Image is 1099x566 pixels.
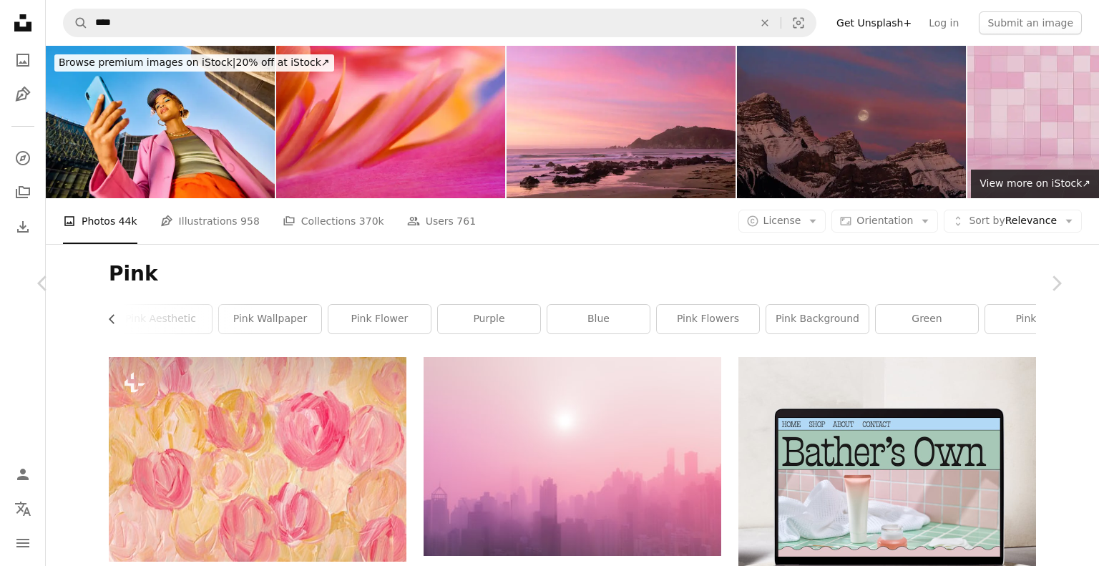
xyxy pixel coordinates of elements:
img: Full Moon over Banff National Park [737,46,966,198]
span: 958 [240,213,260,229]
a: Log in / Sign up [9,460,37,489]
span: 370k [359,213,384,229]
form: Find visuals sitewide [63,9,816,37]
button: Search Unsplash [64,9,88,36]
button: License [738,210,826,233]
button: Visual search [781,9,816,36]
a: Log in [920,11,967,34]
a: Download History [9,213,37,241]
a: Collections 370k [283,198,384,244]
img: Young African American woman in colorful clothing using a smartphone. Low angle shot with concret... [46,46,275,198]
span: Browse premium images on iStock | [59,57,235,68]
a: pink wallpaper [219,305,321,333]
span: 761 [456,213,476,229]
a: Collections [9,178,37,207]
span: Orientation [856,215,913,226]
a: Photos [9,46,37,74]
a: pink flowers [657,305,759,333]
a: Get Unsplash+ [828,11,920,34]
span: Relevance [969,214,1057,228]
img: skyscraper covered with fog at daytime [424,357,721,556]
a: Users 761 [407,198,476,244]
a: Explore [9,144,37,172]
a: green [876,305,978,333]
button: Clear [749,9,781,36]
a: pink flower [328,305,431,333]
a: pink background [766,305,869,333]
a: skyscraper covered with fog at daytime [424,450,721,463]
button: Submit an image [979,11,1082,34]
span: License [763,215,801,226]
a: pink sky [985,305,1088,333]
a: Next [1013,215,1099,352]
button: scroll list to the left [109,305,125,333]
a: purple [438,305,540,333]
div: 20% off at iStock ↗ [54,54,334,72]
img: Pink sunrise at Kaka Point, South Coast, New Zealand [507,46,736,198]
span: Sort by [969,215,1005,226]
button: Orientation [831,210,938,233]
a: a painting of pink and yellow flowers on a white background [109,452,406,465]
img: a painting of pink and yellow flowers on a white background [109,357,406,561]
img: Abstract macro photo of a tulip flower with shallow depth of field. Natural background. Abstract ... [276,46,505,198]
a: pink aesthetic [109,305,212,333]
button: Menu [9,529,37,557]
a: Browse premium images on iStock|20% off at iStock↗ [46,46,343,80]
span: View more on iStock ↗ [980,177,1090,189]
a: Illustrations 958 [160,198,260,244]
button: Sort byRelevance [944,210,1082,233]
a: View more on iStock↗ [971,170,1099,198]
button: Language [9,494,37,523]
a: Illustrations [9,80,37,109]
a: blue [547,305,650,333]
h1: Pink [109,261,1036,287]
